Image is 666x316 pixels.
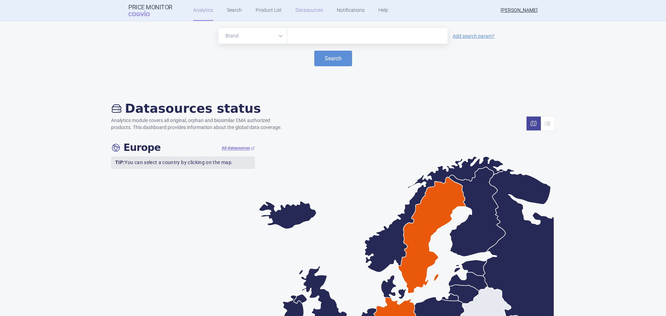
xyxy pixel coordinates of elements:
[111,156,255,169] p: You can select a country by clicking on the map.
[115,160,125,165] strong: TIP:
[128,11,160,16] span: COGVIO
[314,51,352,66] button: Search
[111,142,161,154] h4: Europe
[111,117,289,131] p: Analytics module covers all original, orphan and biosimilar EMA authorized products. This dashboa...
[222,145,255,151] a: All datasources
[128,4,172,17] a: Price MonitorCOGVIO
[453,34,495,39] a: Add search param?
[128,4,172,11] strong: Price Monitor
[111,101,289,116] h2: Datasources status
